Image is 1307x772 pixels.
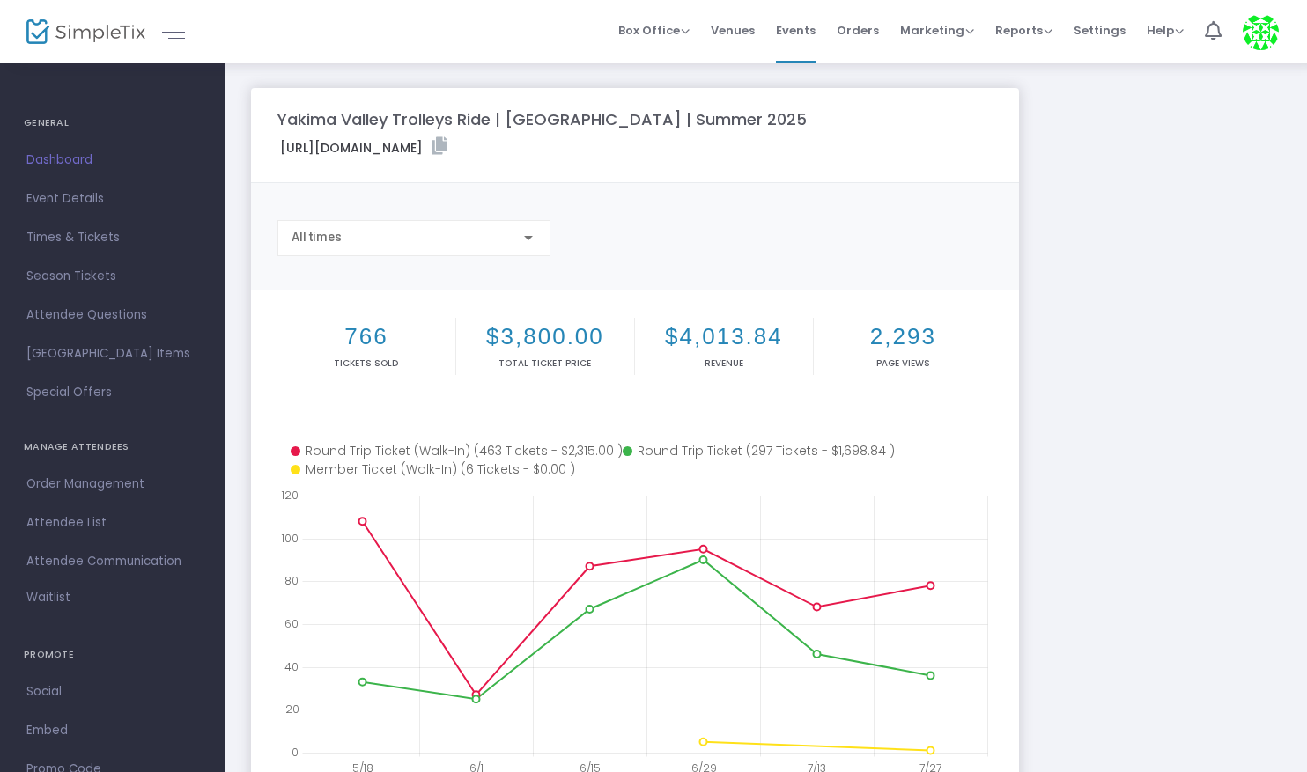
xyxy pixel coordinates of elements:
[26,304,198,327] span: Attendee Questions
[277,107,807,131] m-panel-title: Yakima Valley Trolleys Ride | [GEOGRAPHIC_DATA] | Summer 2025
[639,323,809,350] h2: $4,013.84
[26,265,198,288] span: Season Tickets
[284,573,299,588] text: 80
[284,616,299,631] text: 60
[460,357,631,370] p: Total Ticket Price
[24,430,201,465] h4: MANAGE ATTENDEES
[292,230,342,244] span: All times
[280,137,447,158] label: [URL][DOMAIN_NAME]
[639,357,809,370] p: Revenue
[292,745,299,760] text: 0
[281,323,452,350] h2: 766
[1074,8,1126,53] span: Settings
[26,511,198,534] span: Attendee List
[460,323,631,350] h2: $3,800.00
[281,530,299,545] text: 100
[26,381,198,404] span: Special Offers
[26,473,198,496] span: Order Management
[995,22,1052,39] span: Reports
[26,550,198,573] span: Attendee Communication
[26,149,198,172] span: Dashboard
[1147,22,1184,39] span: Help
[26,226,198,249] span: Times & Tickets
[284,658,299,673] text: 40
[26,589,70,607] span: Waitlist
[24,106,201,141] h4: GENERAL
[26,680,198,703] span: Social
[900,22,974,39] span: Marketing
[837,8,879,53] span: Orders
[281,488,299,503] text: 120
[711,8,755,53] span: Venues
[24,637,201,673] h4: PROMOTE
[26,719,198,742] span: Embed
[26,187,198,210] span: Event Details
[285,702,299,717] text: 20
[776,8,816,53] span: Events
[281,357,452,370] p: Tickets sold
[817,323,989,350] h2: 2,293
[618,22,690,39] span: Box Office
[817,357,989,370] p: Page Views
[26,342,198,365] span: [GEOGRAPHIC_DATA] Items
